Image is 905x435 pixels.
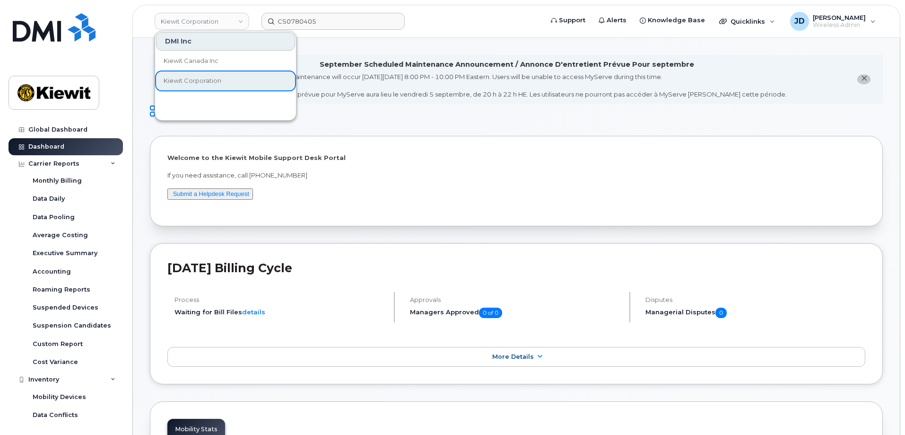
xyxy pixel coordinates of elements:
p: Welcome to the Kiewit Mobile Support Desk Portal [167,153,865,162]
button: close notification [857,74,870,84]
div: DMI Inc [156,32,295,51]
span: Kiewit Corporation [164,76,221,86]
a: details [242,308,265,316]
h4: Disputes [645,296,865,303]
h5: Managers Approved [410,308,621,318]
li: Waiting for Bill Files [174,308,386,317]
h4: Approvals [410,296,621,303]
button: Submit a Helpdesk Request [167,188,253,200]
span: 0 [715,308,727,318]
p: If you need assistance, call [PHONE_NUMBER] [167,171,865,180]
a: Submit a Helpdesk Request [173,190,249,197]
h5: Managerial Disputes [645,308,865,318]
a: Kiewit Corporation [156,71,295,90]
div: September Scheduled Maintenance Announcement / Annonce D'entretient Prévue Pour septembre [320,60,694,70]
span: More Details [492,353,534,360]
div: MyServe scheduled maintenance will occur [DATE][DATE] 8:00 PM - 10:00 PM Eastern. Users will be u... [226,72,787,99]
h2: [DATE] Billing Cycle [167,261,865,275]
h4: Process [174,296,386,303]
span: Kiewit Canada Inc [164,56,218,66]
span: 0 of 0 [479,308,502,318]
iframe: Messenger Launcher [864,394,898,428]
a: Kiewit Canada Inc [156,52,295,71]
